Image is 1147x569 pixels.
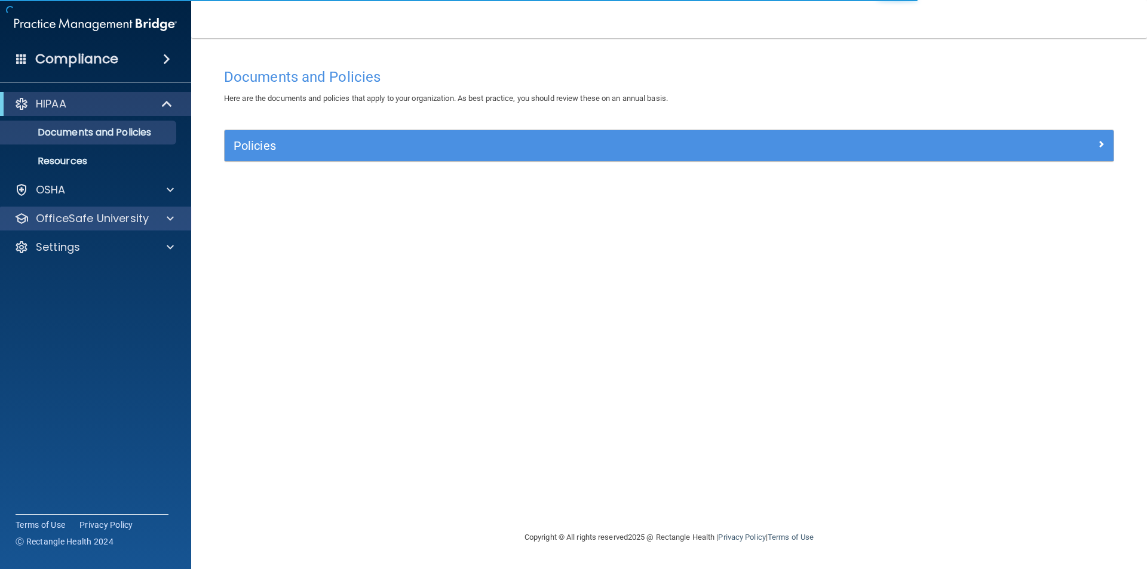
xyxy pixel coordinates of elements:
[14,13,177,36] img: PMB logo
[35,51,118,67] h4: Compliance
[36,97,66,111] p: HIPAA
[14,97,173,111] a: HIPAA
[16,519,65,531] a: Terms of Use
[8,127,171,139] p: Documents and Policies
[16,536,114,548] span: Ⓒ Rectangle Health 2024
[36,211,149,226] p: OfficeSafe University
[224,69,1114,85] h4: Documents and Policies
[8,155,171,167] p: Resources
[224,94,668,103] span: Here are the documents and policies that apply to your organization. As best practice, you should...
[718,533,765,542] a: Privacy Policy
[36,240,80,254] p: Settings
[79,519,133,531] a: Privacy Policy
[451,518,887,556] div: Copyright © All rights reserved 2025 @ Rectangle Health | |
[14,240,174,254] a: Settings
[234,136,1105,155] a: Policies
[14,183,174,197] a: OSHA
[36,183,66,197] p: OSHA
[768,533,814,542] a: Terms of Use
[234,139,882,152] h5: Policies
[14,211,174,226] a: OfficeSafe University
